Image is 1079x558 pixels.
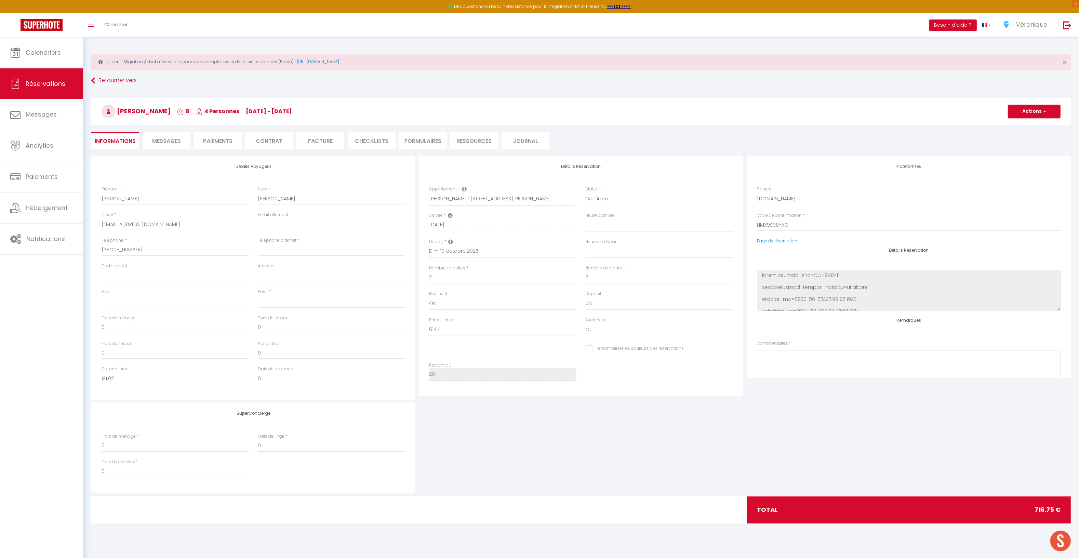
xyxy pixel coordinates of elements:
div: total [747,496,1071,523]
button: Besoin d'aide ? [929,19,977,31]
span: 4 Personnes [196,107,239,115]
li: CHECKLISTS [348,132,396,149]
label: Nom [258,186,268,192]
label: Code de confirmation [757,212,802,219]
span: Chercher [104,21,128,28]
label: Taxe de séjour [258,315,287,321]
label: Téléphone [102,237,123,244]
li: Informations [91,132,139,149]
label: Payment [429,291,448,297]
h4: Détails Voyageur [102,164,405,169]
span: Analytics [26,141,53,150]
span: Paiements [26,172,58,181]
li: Ressources [450,132,498,149]
h4: SuperConcierge [102,411,405,416]
a: ... Véronique [996,13,1056,37]
li: Paiements [194,132,242,149]
span: Réservations [26,79,65,88]
div: Ouvrir le chat [1050,531,1071,551]
label: Ville [102,289,110,295]
label: Statut [586,186,598,192]
h4: Plateformes [757,164,1061,169]
span: × [1063,58,1066,67]
span: Calendriers [26,48,61,57]
span: 8 [177,107,189,115]
label: Deposit [586,291,602,297]
a: Page de réservation [757,238,797,244]
h4: Remarques [757,318,1061,323]
a: >>> ICI <<<< [607,3,631,9]
label: Pays [258,289,268,295]
label: Frais de ménage [102,433,136,440]
label: Adresse [258,263,274,269]
label: Email alternatif [258,212,288,218]
a: [URL][DOMAIN_NAME] [297,59,339,65]
span: Notifications [26,235,65,243]
li: Facture [296,132,344,149]
label: Appartement [429,186,457,192]
label: Prix nuitées [429,317,452,323]
span: Hébergement [26,203,68,212]
button: Actions [1008,105,1061,118]
label: Départ [429,239,443,245]
label: Frais de paiement [258,366,295,372]
label: Commentaires [757,340,790,347]
li: Contrat [245,132,293,149]
span: Messages [152,137,181,145]
img: logout [1063,21,1071,29]
label: Commission [102,366,129,372]
span: [PERSON_NAME] [102,107,171,115]
li: FORMULAIRES [399,132,447,149]
a: Retourner vers [91,75,1071,87]
li: Journal [502,132,549,149]
label: Frais de ménage [102,315,136,321]
span: [DATE] - [DATE] [246,107,292,115]
label: Email [102,212,113,218]
label: Code postal [102,263,127,269]
label: Prénom [102,186,118,192]
label: Nombre d'enfants [586,265,622,271]
label: Frais de checkin [102,459,134,465]
label: Frais de service [102,341,133,347]
img: Super Booking [21,19,63,31]
label: Heure de départ [586,239,618,245]
span: Messages [26,110,57,119]
label: Heure d'arrivée [586,212,615,219]
label: Téléphone alternatif [258,237,299,244]
img: ... [1001,19,1012,30]
a: Chercher [99,13,133,37]
button: Close [1063,59,1066,66]
h4: Détails Réservation [429,164,733,169]
label: Restant dû [429,362,451,369]
label: A relancer [586,317,606,323]
label: Arrivée [429,212,443,219]
label: Nombre d'adultes [429,265,465,271]
span: 716.75 € [1035,505,1061,515]
label: Autres frais [258,341,281,347]
span: Véronique [1016,20,1047,29]
h4: Détails Réservation [757,248,1061,253]
label: Source [757,186,771,192]
label: Frais de linge [258,433,284,440]
div: Urgent : Migration Airbnb nécessaire pour votre compte, merci de suivre ces étapes (5 min) - [91,54,1071,70]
